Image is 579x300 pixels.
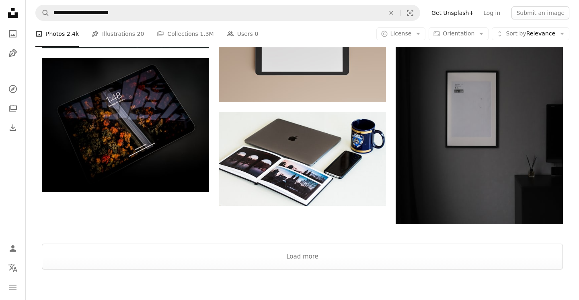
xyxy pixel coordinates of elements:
[35,5,420,21] form: Find visuals sitewide
[511,6,569,19] button: Submit an image
[506,30,555,38] span: Relevance
[443,30,474,37] span: Orientation
[396,1,563,224] img: a picture hanging on a wall in a room
[382,5,400,21] button: Clear
[42,244,563,269] button: Load more
[5,260,21,276] button: Language
[219,155,386,162] a: silver macbook beside black iphone 5
[5,5,21,23] a: Home — Unsplash
[219,112,386,206] img: silver macbook beside black iphone 5
[157,21,214,47] a: Collections 1.3M
[200,29,214,38] span: 1.3M
[36,5,49,21] button: Search Unsplash
[5,240,21,257] a: Log in / Sign up
[227,21,259,47] a: Users 0
[5,279,21,295] button: Menu
[255,29,258,38] span: 0
[429,27,489,40] button: Orientation
[92,21,144,47] a: Illustrations 20
[5,120,21,136] a: Download History
[396,109,563,116] a: a picture hanging on a wall in a room
[427,6,478,19] a: Get Unsplash+
[400,5,420,21] button: Visual search
[137,29,144,38] span: 20
[376,27,426,40] button: License
[42,58,209,192] img: black android smartphone on black table
[5,81,21,97] a: Explore
[390,30,412,37] span: License
[42,121,209,128] a: black android smartphone on black table
[5,26,21,42] a: Photos
[5,100,21,116] a: Collections
[506,30,526,37] span: Sort by
[478,6,505,19] a: Log in
[492,27,569,40] button: Sort byRelevance
[5,45,21,61] a: Illustrations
